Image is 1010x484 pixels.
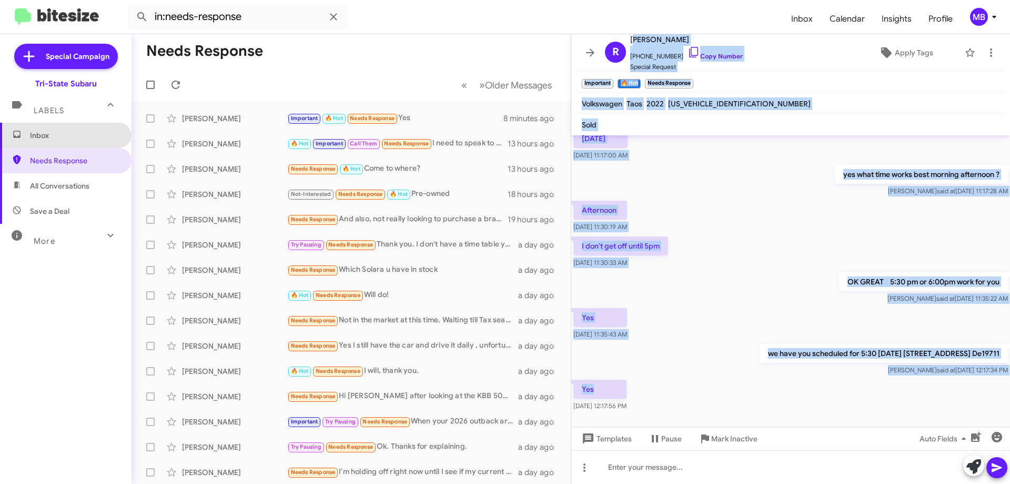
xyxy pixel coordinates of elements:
[920,429,970,448] span: Auto Fields
[46,51,109,62] span: Special Campaign
[291,317,336,324] span: Needs Response
[328,241,373,248] span: Needs Response
[936,294,955,302] span: said at
[573,380,627,399] p: Yes
[291,165,336,172] span: Needs Response
[690,429,766,448] button: Mark Inactive
[291,191,331,197] span: Not-Interested
[518,315,562,326] div: a day ago
[485,80,552,91] span: Older Messages
[35,78,97,89] div: Tri-State Subaru
[573,129,628,148] p: [DATE]
[970,8,988,26] div: MB
[895,43,933,62] span: Apply Tags
[518,290,562,301] div: a day ago
[182,290,287,301] div: [PERSON_NAME]
[835,165,1008,184] p: yes what time works best morning afternoon ?
[573,223,627,231] span: [DATE] 11:30:19 AM
[350,115,395,122] span: Needs Response
[316,140,343,147] span: Important
[508,189,562,200] div: 18 hours ago
[456,74,558,96] nav: Page navigation example
[30,206,69,216] span: Save a Deal
[127,4,348,29] input: Search
[291,443,321,450] span: Try Pausing
[630,46,743,62] span: [PHONE_NUMBER]
[473,74,558,96] button: Next
[287,163,508,175] div: Come to where?
[479,78,485,92] span: »
[582,99,622,108] span: Volkswagen
[937,366,955,374] span: said at
[783,4,821,34] a: Inbox
[688,52,743,60] a: Copy Number
[627,99,642,108] span: Taos
[287,213,508,225] div: And also, not really looking to purchase a brand new vehicle, I'm looking for a used, with reason...
[287,289,518,301] div: Will do!
[342,165,360,172] span: 🔥 Hot
[647,99,664,108] span: 2022
[503,113,562,124] div: 8 minutes ago
[182,240,287,250] div: [PERSON_NAME]
[182,366,287,377] div: [PERSON_NAME]
[182,164,287,174] div: [PERSON_NAME]
[182,467,287,478] div: [PERSON_NAME]
[182,341,287,351] div: [PERSON_NAME]
[182,417,287,427] div: [PERSON_NAME]
[518,240,562,250] div: a day ago
[888,366,1008,374] span: [PERSON_NAME] [DATE] 12:17:34 PM
[362,418,407,425] span: Needs Response
[291,266,336,273] span: Needs Response
[14,44,118,69] a: Special Campaign
[182,265,287,275] div: [PERSON_NAME]
[182,391,287,402] div: [PERSON_NAME]
[630,62,743,72] span: Special Request
[580,429,632,448] span: Templates
[920,4,961,34] span: Profile
[30,130,119,141] span: Inbox
[873,4,920,34] a: Insights
[30,181,89,191] span: All Conversations
[668,99,811,108] span: [US_VEHICLE_IDENTIFICATION_NUMBER]
[821,4,873,34] a: Calendar
[518,442,562,452] div: a day ago
[573,402,627,410] span: [DATE] 12:17:56 PM
[630,33,743,46] span: [PERSON_NAME]
[961,8,998,26] button: MB
[182,189,287,200] div: [PERSON_NAME]
[287,137,508,150] div: I need to speak to you call me when you get this message
[325,418,356,425] span: Try Pausing
[711,429,757,448] span: Mark Inactive
[384,140,429,147] span: Needs Response
[852,43,959,62] button: Apply Tags
[612,44,619,61] span: R
[182,442,287,452] div: [PERSON_NAME]
[291,216,336,223] span: Needs Response
[287,365,518,377] div: I will, thank you.
[287,466,518,478] div: I'm holding off right now until I see if my current Subaru doesn't continue to have problems afte...
[291,241,321,248] span: Try Pausing
[518,265,562,275] div: a day ago
[390,191,408,197] span: 🔥 Hot
[291,140,309,147] span: 🔥 Hot
[937,187,955,195] span: said at
[911,429,978,448] button: Auto Fields
[888,187,1008,195] span: [PERSON_NAME] [DATE] 11:17:28 AM
[582,79,613,88] small: Important
[287,340,518,352] div: Yes I still have the car and drive it daily , unfortunately I'm gonna have to decline want to avo...
[508,214,562,225] div: 19 hours ago
[455,74,473,96] button: Previous
[518,341,562,351] div: a day ago
[645,79,693,88] small: Needs Response
[508,139,562,149] div: 13 hours ago
[839,272,1008,291] p: OK GREAT 5:30 pm or 6:00pm work for you
[618,79,640,88] small: 🔥 Hot
[573,308,627,327] p: Yes
[887,294,1008,302] span: [PERSON_NAME] [DATE] 11:35:22 AM
[573,259,627,266] span: [DATE] 11:30:33 AM
[582,120,597,130] span: Sold
[760,344,1008,363] p: we have you scheduled for 5:30 [DATE] [STREET_ADDRESS] De19711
